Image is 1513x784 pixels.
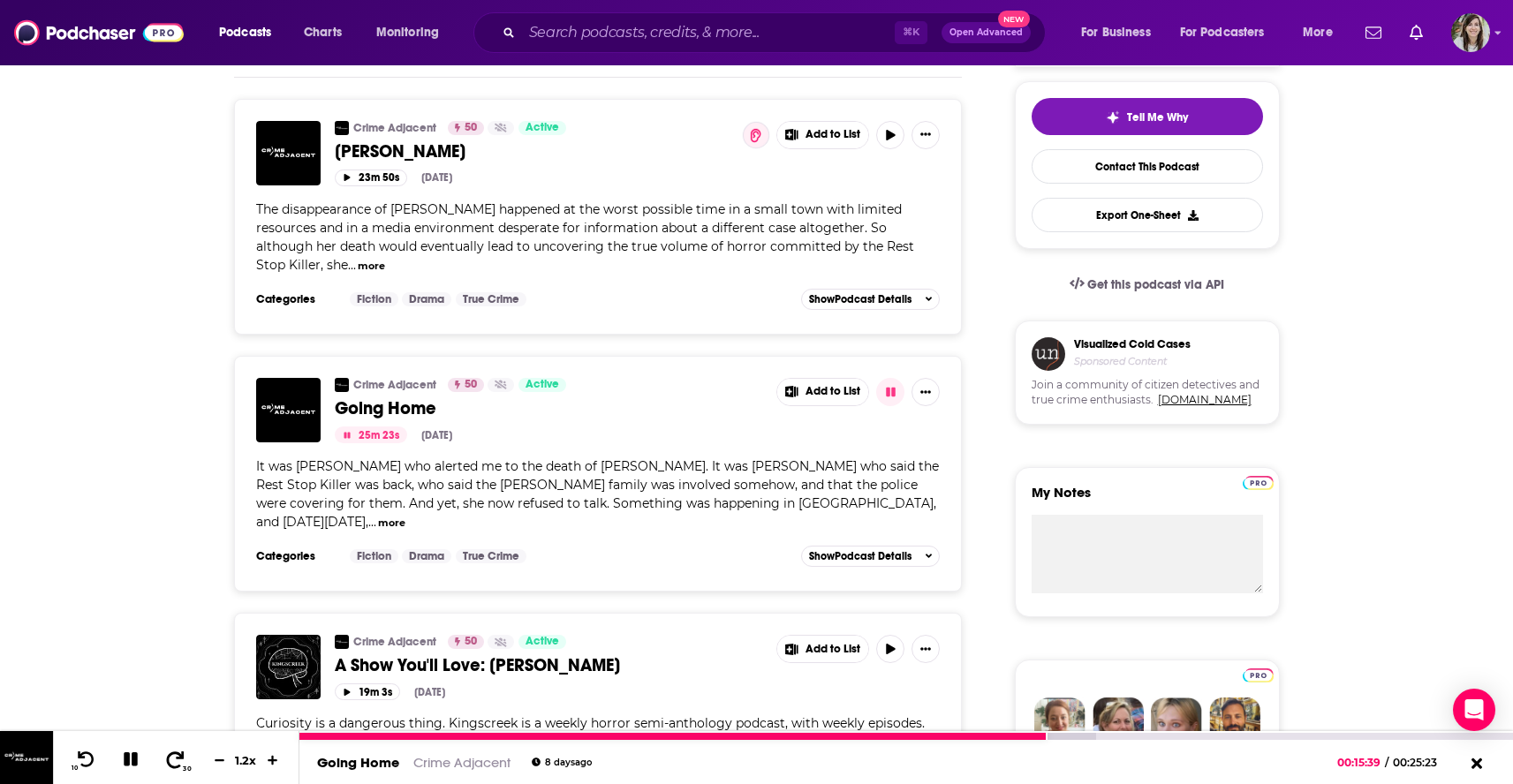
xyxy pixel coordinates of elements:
span: For Podcasters [1180,20,1265,45]
span: Logged in as devinandrade [1451,13,1490,52]
button: Export One-Sheet [1032,198,1263,232]
button: Show More Button [777,636,869,662]
a: [DOMAIN_NAME] [1158,393,1252,406]
button: Show profile menu [1451,13,1490,52]
img: Jules Profile [1151,697,1202,749]
button: 10 [68,750,102,772]
span: New [998,11,1030,27]
button: Open AdvancedNew [942,22,1031,43]
span: ... [368,514,376,530]
span: 50 [465,376,477,394]
img: Podchaser Pro [1243,668,1274,682]
span: 00:15:39 [1337,756,1385,769]
a: True Crime [456,549,526,563]
span: 10 [72,765,78,772]
a: Fiction [350,292,398,306]
span: The disappearance of [PERSON_NAME] happened at the worst possible time in a small town with limit... [256,201,914,273]
a: A Show You'll Love: [PERSON_NAME] [335,654,764,676]
a: Show notifications dropdown [1358,18,1388,48]
a: Going Home [335,397,764,419]
button: Show More Button [912,378,940,406]
a: Pro website [1243,473,1274,490]
span: Tell Me Why [1127,110,1188,124]
span: Podcasts [219,20,271,45]
img: Barbara Profile [1093,697,1144,749]
div: [DATE] [421,171,452,184]
span: Active [526,376,559,394]
a: [PERSON_NAME] [335,140,764,162]
img: Crime Adjacent [335,635,349,649]
button: open menu [1290,19,1355,47]
h4: Sponsored Content [1074,355,1191,367]
button: open menu [364,19,462,47]
a: Drama [402,292,451,306]
button: Show More Button [912,121,940,149]
img: User Profile [1451,13,1490,52]
button: ShowPodcast Details [801,546,941,567]
span: / [1385,756,1388,769]
button: Show More Button [777,122,869,148]
span: It was [PERSON_NAME] who alerted me to the death of [PERSON_NAME]. It was [PERSON_NAME] who said ... [256,458,939,530]
button: 25m 23s [335,426,407,443]
h3: Visualized Cold Cases [1074,337,1191,351]
div: 1.2 x [231,753,261,767]
button: open menu [207,19,294,47]
a: Going Home [256,378,321,442]
span: 50 [465,119,477,137]
button: more [358,259,385,274]
a: Charts [292,19,352,47]
span: More [1303,20,1333,45]
img: Michelle Diaz [256,121,321,185]
a: 50 [448,378,484,392]
a: Going Home [317,754,399,771]
span: Add to List [806,643,860,656]
button: ShowPodcast Details [801,289,941,310]
span: ⌘ K [895,21,927,44]
a: Contact This Podcast [1032,149,1263,184]
button: more [378,516,405,531]
label: My Notes [1032,484,1263,515]
a: 50 [448,121,484,135]
span: Active [526,119,559,137]
img: Podchaser Pro [1243,476,1274,490]
a: Fiction [350,549,398,563]
img: Podchaser - Follow, Share and Rate Podcasts [14,16,184,49]
a: Show notifications dropdown [1403,18,1430,48]
button: Show More Button [912,635,940,663]
div: Search podcasts, credits, & more... [490,12,1063,53]
span: Join a community of citizen detectives and true crime enthusiasts. [1032,378,1263,408]
span: Get this podcast via API [1087,277,1224,292]
img: Jon Profile [1209,697,1260,749]
span: A Show You'll Love: [PERSON_NAME] [335,654,620,676]
img: Sydney Profile [1034,697,1086,749]
span: ... [348,257,356,273]
a: Crime Adjacent [353,378,436,392]
button: 23m 50s [335,170,407,186]
a: Active [518,121,566,135]
div: Open Intercom Messenger [1453,689,1495,731]
h3: Categories [256,549,336,563]
span: Open Advanced [949,28,1023,37]
img: Crime Adjacent [335,121,349,135]
a: Drama [402,549,451,563]
h3: Categories [256,292,336,306]
a: Crime Adjacent [353,635,436,649]
span: Show Podcast Details [809,550,912,562]
a: True Crime [456,292,526,306]
button: open menu [1069,19,1173,47]
span: Active [526,633,559,651]
button: 19m 3s [335,683,400,700]
img: coldCase.18b32719.png [1032,337,1065,371]
img: A Show You'll Love: Kingscreek [256,635,321,699]
span: Show Podcast Details [809,293,912,305]
img: tell me why sparkle [1106,110,1120,124]
div: 8 days ago [532,758,592,767]
button: Show More Button [777,379,869,405]
span: 50 [465,633,477,651]
span: Charts [304,20,342,45]
a: Crime Adjacent [335,378,349,392]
